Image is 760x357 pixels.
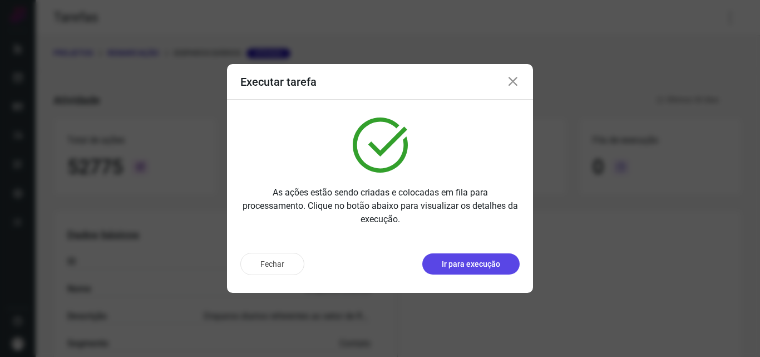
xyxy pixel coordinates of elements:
p: As ações estão sendo criadas e colocadas em fila para processamento. Clique no botão abaixo para ... [240,186,520,226]
p: Ir para execução [442,258,500,270]
h3: Executar tarefa [240,75,317,89]
button: Fechar [240,253,304,275]
button: Ir para execução [422,253,520,275]
img: verified.svg [353,118,408,173]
